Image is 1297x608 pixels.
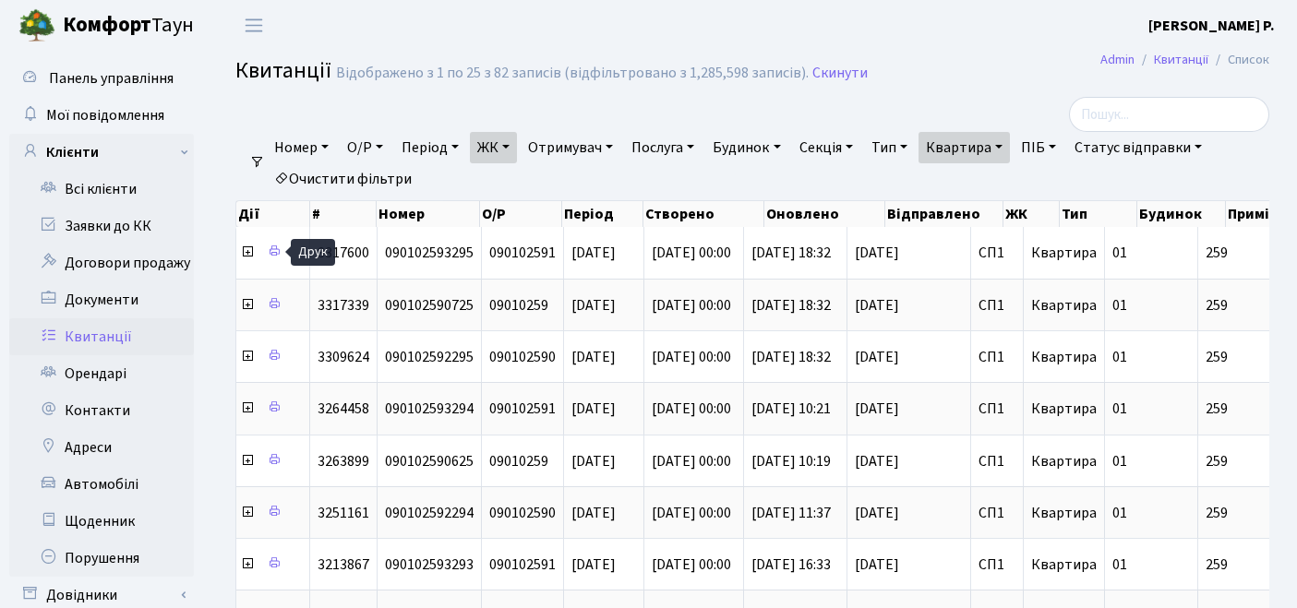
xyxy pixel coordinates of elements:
a: Щоденник [9,503,194,540]
a: Автомобілі [9,466,194,503]
a: Статус відправки [1067,132,1209,163]
a: ПІБ [1014,132,1063,163]
a: Порушення [9,540,194,577]
span: [DATE] 18:32 [751,347,831,367]
span: Квартира [1031,399,1097,419]
span: [DATE] [855,298,963,313]
a: Заявки до КК [9,208,194,244]
span: [DATE] [855,557,963,572]
span: 090102593294 [385,399,474,419]
span: [DATE] 00:00 [652,347,731,367]
span: [DATE] 16:33 [751,554,831,575]
span: 090102591 [489,399,556,419]
a: Адреси [9,429,194,466]
span: [DATE] 18:32 [751,243,831,263]
span: 090102590625 [385,451,474,471]
th: Будинок [1137,201,1226,227]
span: [DATE] [571,503,616,523]
span: 090102591 [489,243,556,263]
span: [DATE] [571,451,616,471]
div: Друк [291,239,335,266]
th: О/Р [480,201,561,227]
span: [DATE] 00:00 [652,399,731,419]
th: ЖК [1003,201,1060,227]
span: 090102591 [489,554,556,575]
span: 09010259 [489,451,548,471]
li: Список [1208,50,1269,70]
span: Мої повідомлення [46,105,164,125]
span: [DATE] [855,245,963,260]
a: Клієнти [9,134,194,171]
span: СП1 [979,298,1015,313]
span: СП1 [979,506,1015,520]
a: Admin [1100,50,1135,69]
span: [DATE] [855,350,963,364]
span: Квартира [1031,243,1097,263]
span: 01 [1112,554,1127,575]
span: Квартира [1031,295,1097,316]
a: Номер [267,132,336,163]
a: [PERSON_NAME] Р. [1148,15,1275,37]
span: Квитанції [235,54,331,87]
a: Квитанції [9,318,194,355]
a: Квитанції [1154,50,1208,69]
span: СП1 [979,557,1015,572]
span: [DATE] 11:37 [751,503,831,523]
span: Квартира [1031,554,1097,575]
input: Пошук... [1069,97,1269,132]
span: 3263899 [318,451,369,471]
span: [DATE] [571,243,616,263]
a: Секція [792,132,860,163]
a: Документи [9,281,194,318]
th: Тип [1060,201,1137,227]
span: 3317339 [318,295,369,316]
a: Панель управління [9,60,194,97]
span: 09010259 [489,295,548,316]
span: [DATE] 00:00 [652,554,731,575]
a: ЖК [470,132,517,163]
th: Номер [377,201,480,227]
th: Період [562,201,643,227]
span: [DATE] 00:00 [652,295,731,316]
span: СП1 [979,350,1015,364]
span: [DATE] 10:21 [751,399,831,419]
span: 01 [1112,503,1127,523]
nav: breadcrumb [1073,41,1297,79]
button: Переключити навігацію [231,10,277,41]
span: [DATE] 10:19 [751,451,831,471]
a: Мої повідомлення [9,97,194,134]
span: Квартира [1031,503,1097,523]
span: Панель управління [49,68,174,89]
span: 3309624 [318,347,369,367]
b: Комфорт [63,10,151,40]
span: [DATE] 00:00 [652,243,731,263]
span: [DATE] [855,454,963,469]
span: 090102592295 [385,347,474,367]
a: Отримувач [521,132,620,163]
span: СП1 [979,401,1015,416]
span: [DATE] 00:00 [652,503,731,523]
a: Договори продажу [9,244,194,281]
span: Таун [63,10,194,42]
span: Квартира [1031,451,1097,471]
span: СП1 [979,454,1015,469]
span: 090102590 [489,503,556,523]
span: 090102593295 [385,243,474,263]
span: [DATE] [571,295,616,316]
a: Квартира [919,132,1010,163]
a: О/Р [340,132,390,163]
a: Всі клієнти [9,171,194,208]
a: Тип [864,132,915,163]
span: 090102593293 [385,554,474,575]
span: 01 [1112,399,1127,419]
span: [DATE] 00:00 [652,451,731,471]
th: Оновлено [764,201,885,227]
span: [DATE] [571,347,616,367]
a: Очистити фільтри [267,163,419,195]
a: Послуга [624,132,702,163]
span: [DATE] [855,401,963,416]
span: 090102590725 [385,295,474,316]
span: 3213867 [318,554,369,575]
a: Скинути [812,65,868,82]
span: [DATE] 18:32 [751,295,831,316]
